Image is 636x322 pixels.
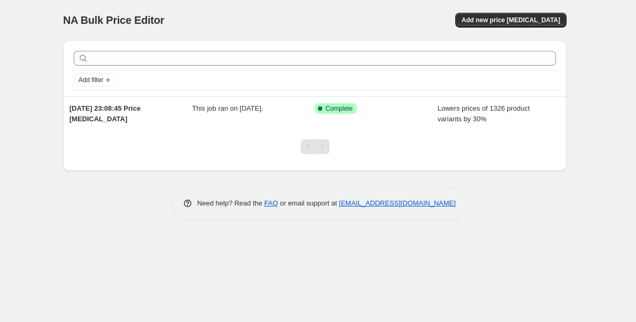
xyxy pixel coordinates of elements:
span: NA Bulk Price Editor [63,14,164,26]
button: Add filter [74,74,116,86]
a: FAQ [264,199,278,207]
span: Add new price [MEDICAL_DATA] [462,16,560,24]
span: This job ran on [DATE]. [192,104,263,112]
span: Complete [325,104,352,113]
span: Need help? Read the [197,199,264,207]
button: Add new price [MEDICAL_DATA] [455,13,567,28]
a: [EMAIL_ADDRESS][DOMAIN_NAME] [339,199,456,207]
nav: Pagination [301,139,330,154]
span: Lowers prices of 1326 product variants by 30% [438,104,530,123]
span: Add filter [78,76,103,84]
span: [DATE] 23:08:45 Price [MEDICAL_DATA] [69,104,140,123]
span: or email support at [278,199,339,207]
